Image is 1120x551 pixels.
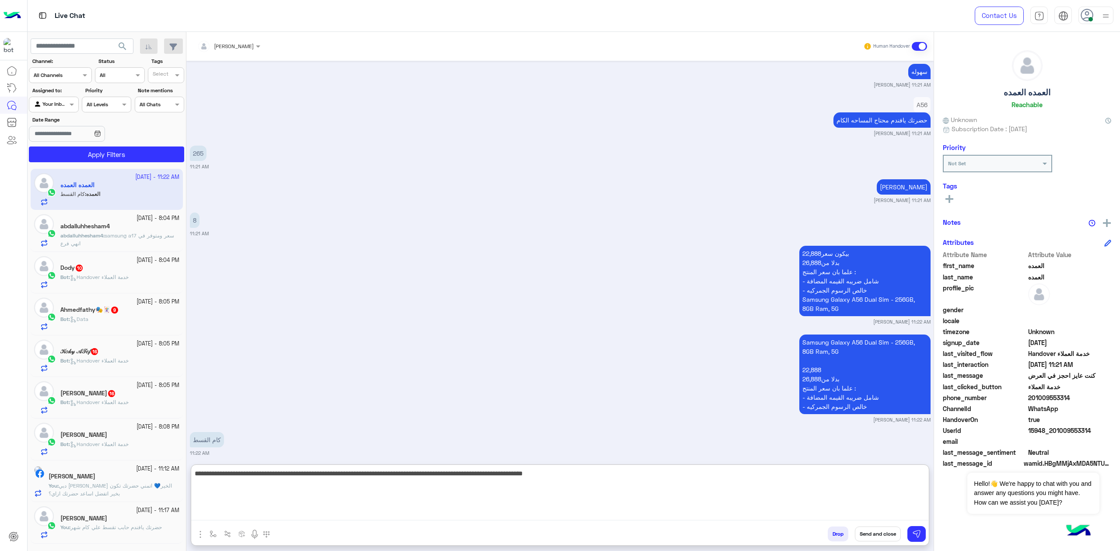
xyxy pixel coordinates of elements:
[190,213,199,228] p: 3/10/2025, 11:21 AM
[34,506,54,526] img: defaultAdmin.png
[224,530,231,537] img: Trigger scenario
[948,160,966,167] b: Not Set
[1028,426,1112,435] span: 15948_201009553314
[855,527,901,541] button: Send and close
[1028,272,1112,282] span: العمده
[32,57,91,65] label: Channel:
[47,438,56,446] img: WhatsApp
[943,349,1026,358] span: last_visited_flow
[35,469,44,478] img: Facebook
[32,87,77,94] label: Assigned to:
[1028,327,1112,336] span: Unknown
[943,283,1026,303] span: profile_pic
[55,10,85,22] p: Live Chat
[206,527,220,541] button: select flow
[70,441,129,447] span: Handover خدمة العملاء
[108,390,115,397] span: 16
[799,335,931,414] p: 3/10/2025, 11:22 AM
[70,524,162,530] span: حضرتك يافندم حابب تقسط علي كام شهر
[136,256,179,265] small: [DATE] - 8:04 PM
[874,197,931,204] small: [PERSON_NAME] 11:21 AM
[190,230,209,237] small: 11:21 AM
[60,316,70,322] b: :
[136,506,179,515] small: [DATE] - 11:17 AM
[98,57,143,65] label: Status
[249,529,260,540] img: send voice note
[138,87,183,94] label: Note mentions
[1028,415,1112,424] span: true
[29,146,184,162] button: Apply Filters
[967,473,1099,514] span: Hello!👋 We're happy to chat with you and answer any questions you might have. How can we assist y...
[943,327,1026,336] span: timezone
[70,357,129,364] span: Handover خدمة العملاء
[799,246,931,316] p: 3/10/2025, 11:22 AM
[117,41,128,52] span: search
[1028,448,1112,457] span: 0
[32,116,130,124] label: Date Range
[49,482,57,489] span: You
[3,38,19,54] img: 1403182699927242
[151,57,183,65] label: Tags
[1028,393,1112,402] span: 201009553314
[943,143,966,151] h6: Priority
[136,298,179,306] small: [DATE] - 8:05 PM
[1028,349,1112,358] span: Handover خدمة العملاء
[34,381,54,401] img: defaultAdmin.png
[34,214,54,234] img: defaultAdmin.png
[943,316,1026,325] span: locale
[912,530,921,538] img: send message
[60,524,70,530] b: :
[49,473,95,480] h5: Ahmed Abdelmonem
[60,441,69,447] span: Bot
[60,399,70,405] b: :
[70,274,129,280] span: Handover خدمة العملاء
[136,381,179,390] small: [DATE] - 8:05 PM
[1034,11,1044,21] img: tab
[833,112,931,128] p: 3/10/2025, 11:21 AM
[136,423,179,431] small: [DATE] - 8:08 PM
[60,515,107,522] h5: Abo Fahd
[1028,283,1050,305] img: defaultAdmin.png
[943,415,1026,424] span: HandoverOn
[60,232,174,247] span: samsung a17 سعر ومتوفر في انهي فرع
[34,423,54,443] img: defaultAdmin.png
[34,340,54,359] img: defaultAdmin.png
[952,124,1027,133] span: Subscription Date : [DATE]
[874,130,931,137] small: [PERSON_NAME] 11:21 AM
[85,87,130,94] label: Priority
[1100,10,1111,21] img: profile
[60,399,69,405] span: Bot
[1012,51,1042,80] img: defaultAdmin.png
[190,432,224,447] p: 3/10/2025, 11:22 AM
[943,426,1026,435] span: UserId
[47,229,56,238] img: WhatsApp
[873,416,931,423] small: [PERSON_NAME] 11:22 AM
[60,232,105,239] b: :
[943,250,1026,259] span: Attribute Name
[943,238,974,246] h6: Attributes
[943,382,1026,391] span: last_clicked_button
[3,7,21,25] img: Logo
[60,357,70,364] b: :
[136,214,179,223] small: [DATE] - 8:04 PM
[47,313,56,321] img: WhatsApp
[60,390,116,397] h5: Mohamed Fouad
[60,223,110,230] h5: abdalluhhesham4
[210,530,217,537] img: select flow
[1028,437,1112,446] span: null
[943,459,1022,468] span: last_message_id
[76,265,83,272] span: 10
[91,348,98,355] span: 16
[47,396,56,405] img: WhatsApp
[1028,382,1112,391] span: خدمة العملاء
[47,521,56,530] img: WhatsApp
[60,524,69,530] span: You
[1103,219,1111,227] img: add
[34,298,54,317] img: defaultAdmin.png
[195,529,206,540] img: send attachment
[943,437,1026,446] span: email
[908,64,931,79] p: 3/10/2025, 11:21 AM
[1028,305,1112,314] span: null
[60,306,119,314] h5: Ahmedfathy🎭🃏
[943,272,1026,282] span: last_name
